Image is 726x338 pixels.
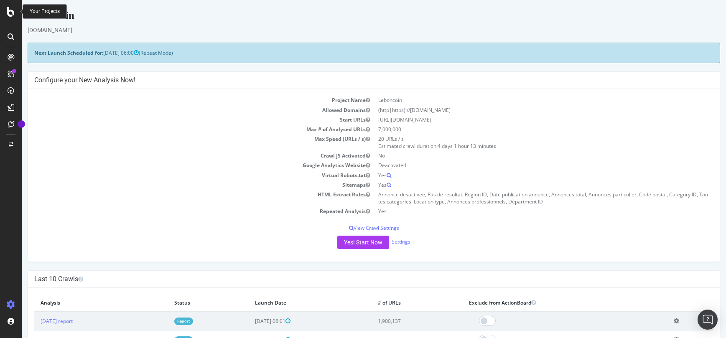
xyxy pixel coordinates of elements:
[13,95,352,105] td: Project Name
[13,105,352,115] td: Allowed Domains
[352,95,692,105] td: Leboncoin
[146,294,227,311] th: Status
[441,294,646,311] th: Exclude from ActionBoard
[352,105,692,115] td: (http|https)://[DOMAIN_NAME]
[352,134,692,151] td: 20 URLs / s Estimated crawl duration:
[13,170,352,180] td: Virtual Robots.txt
[13,224,692,231] p: View Crawl Settings
[13,49,82,56] strong: Next Launch Scheduled for:
[352,206,692,216] td: Yes
[350,311,441,330] td: 1,900,137
[352,180,692,190] td: Yes
[13,151,352,160] td: Crawl JS Activated
[227,294,350,311] th: Launch Date
[13,206,352,216] td: Repeated Analysis
[416,142,474,150] span: 4 days 1 hour 13 minutes
[352,115,692,125] td: [URL][DOMAIN_NAME]
[18,120,25,128] div: Tooltip anchor
[13,134,352,151] td: Max Speed (URLs / s)
[350,294,441,311] th: # of URLs
[233,318,269,325] span: [DATE] 06:01
[13,294,146,311] th: Analysis
[352,160,692,170] td: Deactivated
[352,151,692,160] td: No
[82,49,117,56] span: [DATE] 06:00
[30,8,60,15] div: Your Projects
[316,236,367,249] button: Yes! Start Now
[352,125,692,134] td: 7,000,000
[13,125,352,134] td: Max # of Analysed URLs
[352,190,692,206] td: Annonce desactivee, Pas de resultat, Region ID, Date publication annonce, Annonces total, Annonce...
[13,180,352,190] td: Sitemaps
[19,318,51,325] a: [DATE] report
[13,160,352,170] td: Google Analytics Website
[370,239,389,246] a: Settings
[352,170,692,180] td: Yes
[153,318,171,325] a: Report
[698,310,718,330] div: Open Intercom Messenger
[6,8,698,26] div: Leboncoin
[13,115,352,125] td: Start URLs
[13,190,352,206] td: HTML Extract Rules
[13,76,692,84] h4: Configure your New Analysis Now!
[13,275,692,283] h4: Last 10 Crawls
[6,43,698,63] div: (Repeat Mode)
[6,26,698,34] div: [DOMAIN_NAME]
